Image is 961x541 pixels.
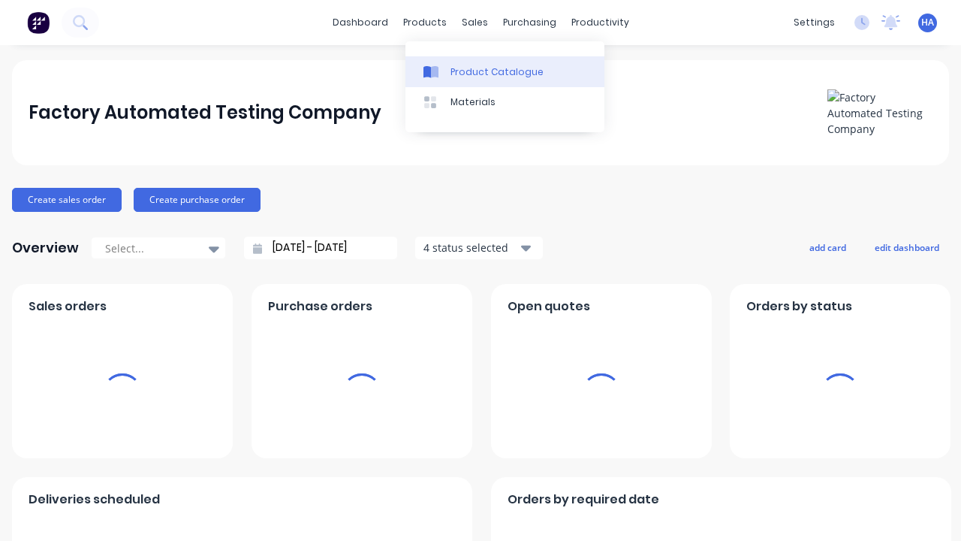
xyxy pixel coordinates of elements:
[423,240,518,255] div: 4 status selected
[27,11,50,34] img: Factory
[786,11,842,34] div: settings
[12,233,79,263] div: Overview
[268,298,372,316] span: Purchase orders
[29,491,160,509] span: Deliveries scheduled
[325,11,396,34] a: dashboard
[865,237,949,257] button: edit dashboard
[450,95,496,109] div: Materials
[12,188,122,212] button: Create sales order
[496,11,564,34] div: purchasing
[29,98,381,128] div: Factory Automated Testing Company
[921,16,934,29] span: HA
[405,56,604,86] a: Product Catalogue
[564,11,637,34] div: productivity
[746,298,852,316] span: Orders by status
[134,188,261,212] button: Create purchase order
[405,87,604,117] a: Materials
[827,89,932,137] img: Factory Automated Testing Company
[29,298,107,316] span: Sales orders
[454,11,496,34] div: sales
[508,298,590,316] span: Open quotes
[800,237,856,257] button: add card
[508,491,659,509] span: Orders by required date
[450,65,544,79] div: Product Catalogue
[396,11,454,34] div: products
[415,237,543,259] button: 4 status selected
